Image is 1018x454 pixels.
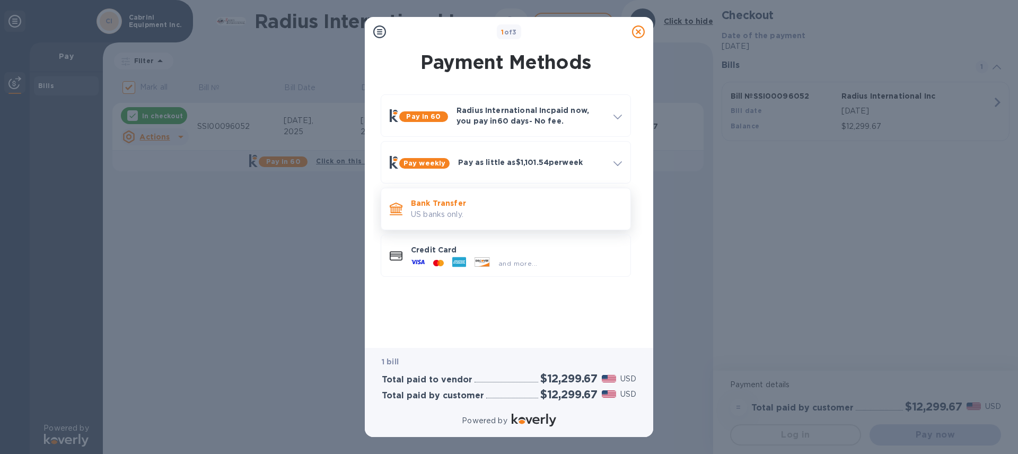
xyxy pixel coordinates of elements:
img: USD [602,390,616,398]
p: Powered by [462,415,507,426]
p: Pay as little as $1,101.54 per week [458,157,605,168]
p: Bank Transfer [411,198,622,208]
p: Credit Card [411,245,622,255]
h3: Total paid to vendor [382,375,472,385]
b: of 3 [501,28,517,36]
h2: $12,299.67 [540,388,598,401]
img: Logo [512,414,556,426]
p: USD [620,373,636,385]
p: Radius International Inc paid now, you pay in 60 days - No fee. [457,105,605,126]
b: 1 bill [382,357,399,366]
h3: Total paid by customer [382,391,484,401]
h2: $12,299.67 [540,372,598,385]
img: USD [602,375,616,382]
b: Pay in 60 [406,112,441,120]
span: and more... [498,259,537,267]
b: Pay weekly [403,159,445,167]
p: US banks only. [411,209,622,220]
span: 1 [501,28,504,36]
h1: Payment Methods [379,51,633,73]
p: USD [620,389,636,400]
